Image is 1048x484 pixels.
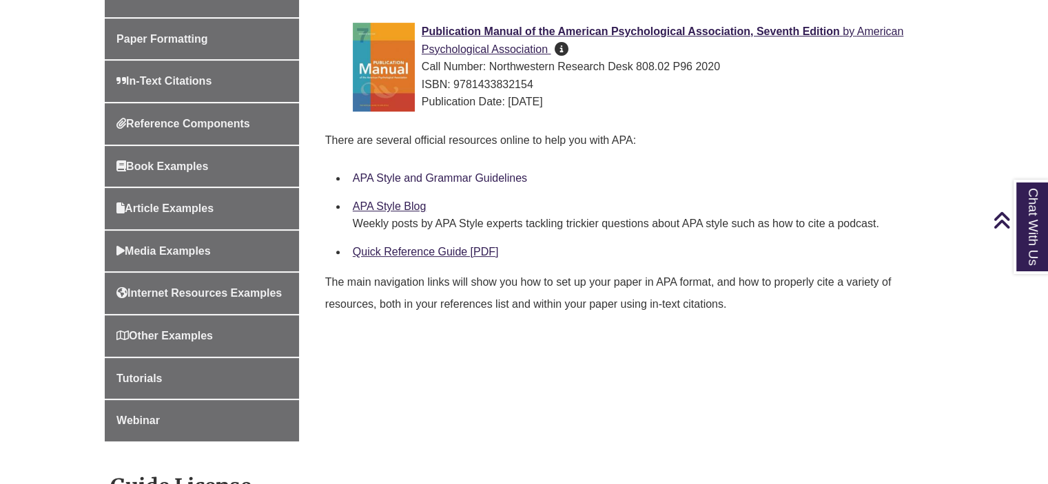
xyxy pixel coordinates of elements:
a: Quick Reference Guide [PDF] [353,246,499,257]
span: Publication Manual of the American Psychological Association, Seventh Edition [422,25,840,37]
p: The main navigation links will show you how to set up your paper in APA format, and how to proper... [325,266,938,321]
a: Article Examples [105,188,299,229]
span: Paper Formatting [116,33,207,45]
a: In-Text Citations [105,61,299,102]
a: Back to Top [993,211,1045,229]
span: Internet Resources Examples [116,287,282,299]
span: Book Examples [116,160,208,172]
div: Call Number: Northwestern Research Desk 808.02 P96 2020 [353,58,932,76]
a: Other Examples [105,315,299,357]
a: Webinar [105,400,299,441]
a: Paper Formatting [105,19,299,60]
a: APA Style Blog [353,200,426,212]
p: There are several official resources online to help you with APA: [325,124,938,157]
a: Publication Manual of the American Psychological Association, Seventh Edition by American Psychol... [422,25,903,55]
span: by [843,25,854,37]
a: APA Style and Grammar Guidelines [353,172,527,184]
span: Media Examples [116,245,211,257]
span: American Psychological Association [422,25,903,55]
a: Media Examples [105,231,299,272]
a: Reference Components [105,103,299,145]
span: Other Examples [116,330,213,341]
span: Reference Components [116,118,250,129]
span: Tutorials [116,372,162,384]
a: Tutorials [105,358,299,399]
a: Book Examples [105,146,299,187]
div: ISBN: 9781433832154 [353,76,932,94]
div: Weekly posts by APA Style experts tackling trickier questions about APA style such as how to cite... [353,215,932,232]
span: In-Text Citations [116,75,212,87]
span: Article Examples [116,202,214,214]
span: Webinar [116,414,160,426]
a: Internet Resources Examples [105,273,299,314]
div: Publication Date: [DATE] [353,93,932,111]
